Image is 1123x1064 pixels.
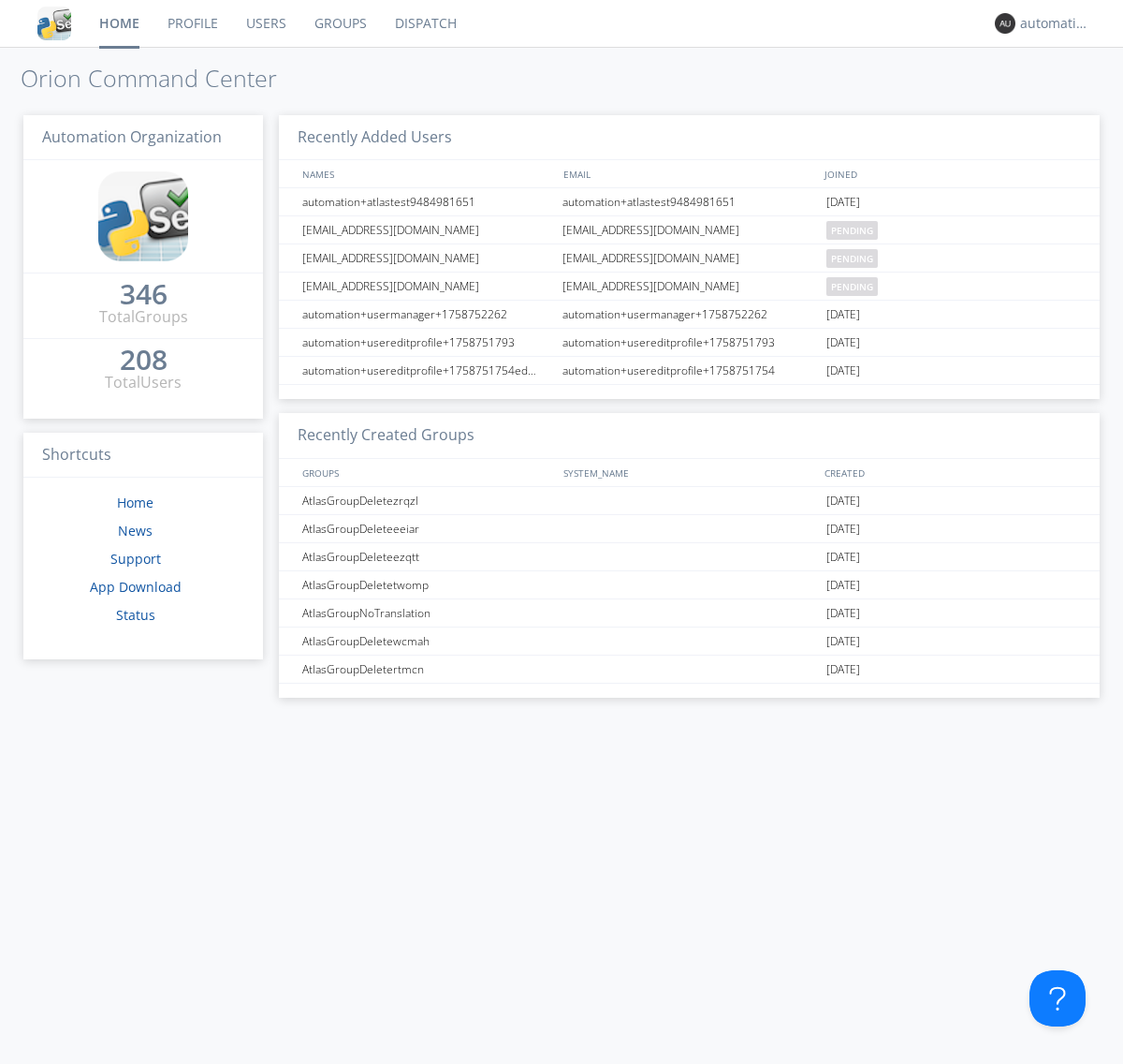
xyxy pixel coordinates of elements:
div: [EMAIL_ADDRESS][DOMAIN_NAME] [558,216,822,244]
div: automation+atlas0009 [1020,14,1090,33]
span: [DATE] [826,329,860,357]
span: [DATE] [826,515,860,543]
div: automation+usermanager+1758752262 [298,301,557,328]
div: AtlasGroupDeleteeeiar [298,515,557,542]
img: cddb5a64eb264b2086981ab96f4c1ba7 [37,7,71,40]
iframe: Toggle Customer Support [1029,970,1086,1027]
div: JOINED [820,160,1082,187]
a: AtlasGroupDeletewcmah[DATE] [279,628,1100,656]
div: [EMAIL_ADDRESS][DOMAIN_NAME] [558,273,822,300]
div: [EMAIL_ADDRESS][DOMAIN_NAME] [298,244,557,272]
div: 208 [120,350,168,369]
span: [DATE] [826,656,860,684]
div: Total Groups [99,306,188,328]
span: [DATE] [826,628,860,656]
div: [EMAIL_ADDRESS][DOMAIN_NAME] [298,273,557,300]
div: AtlasGroupDeletetwomp [298,571,557,598]
h3: Shortcuts [23,433,263,479]
a: [EMAIL_ADDRESS][DOMAIN_NAME][EMAIL_ADDRESS][DOMAIN_NAME]pending [279,273,1100,301]
a: AtlasGroupNoTranslation[DATE] [279,599,1100,628]
div: AtlasGroupDeletezrqzl [298,487,557,514]
span: pending [826,277,878,296]
div: automation+atlastest9484981651 [558,188,822,215]
a: automation+usereditprofile+1758751754editedautomation+usereditprofile+1758751754automation+usered... [279,357,1100,385]
div: automation+usereditprofile+1758751793 [558,329,822,356]
span: [DATE] [826,599,860,628]
div: AtlasGroupDeletewcmah [298,628,557,655]
div: AtlasGroupDeletertmcn [298,656,557,683]
a: News [118,522,153,539]
a: [EMAIL_ADDRESS][DOMAIN_NAME][EMAIL_ADDRESS][DOMAIN_NAME]pending [279,244,1100,273]
span: [DATE] [826,301,860,329]
span: [DATE] [826,487,860,515]
div: automation+usermanager+1758752262 [558,301,822,328]
div: SYSTEM_NAME [559,459,820,486]
a: AtlasGroupDeletertmcn[DATE] [279,656,1100,684]
h3: Recently Added Users [279,115,1100,161]
a: AtlasGroupDeletezrqzl[DATE] [279,487,1100,515]
div: automation+atlastest9484981651 [298,188,557,215]
div: AtlasGroupNoTranslation [298,599,557,627]
a: 208 [120,350,168,372]
span: [DATE] [826,543,860,571]
div: [EMAIL_ADDRESS][DOMAIN_NAME] [558,244,822,272]
a: Home [117,494,153,511]
div: NAMES [298,160,554,187]
div: automation+usereditprofile+1758751793 [298,329,557,356]
a: [EMAIL_ADDRESS][DOMAIN_NAME][EMAIL_ADDRESS][DOMAIN_NAME]pending [279,216,1100,244]
span: [DATE] [826,357,860,385]
a: automation+usereditprofile+1758751793automation+usereditprofile+1758751793[DATE] [279,329,1100,357]
div: EMAIL [559,160,820,187]
a: AtlasGroupDeletetwomp[DATE] [279,571,1100,599]
div: automation+usereditprofile+1758751754 [558,357,822,384]
a: 346 [120,285,168,306]
div: AtlasGroupDeleteezqtt [298,543,557,570]
span: Automation Organization [42,126,222,147]
span: [DATE] [826,571,860,599]
span: [DATE] [826,188,860,216]
div: automation+usereditprofile+1758751754editedautomation+usereditprofile+1758751754 [298,357,557,384]
a: automation+atlastest9484981651automation+atlastest9484981651[DATE] [279,188,1100,216]
a: AtlasGroupDeleteezqtt[DATE] [279,543,1100,571]
div: 346 [120,285,168,303]
a: automation+usermanager+1758752262automation+usermanager+1758752262[DATE] [279,301,1100,329]
div: Total Users [105,372,182,393]
div: GROUPS [298,459,554,486]
img: 373638.png [995,13,1015,34]
a: Support [110,550,161,568]
a: AtlasGroupDeleteeeiar[DATE] [279,515,1100,543]
a: Status [116,606,155,624]
div: [EMAIL_ADDRESS][DOMAIN_NAME] [298,216,557,244]
h3: Recently Created Groups [279,413,1100,459]
span: pending [826,249,878,268]
div: CREATED [820,459,1082,486]
img: cddb5a64eb264b2086981ab96f4c1ba7 [98,171,188,261]
a: App Download [90,578,182,596]
span: pending [826,221,878,240]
